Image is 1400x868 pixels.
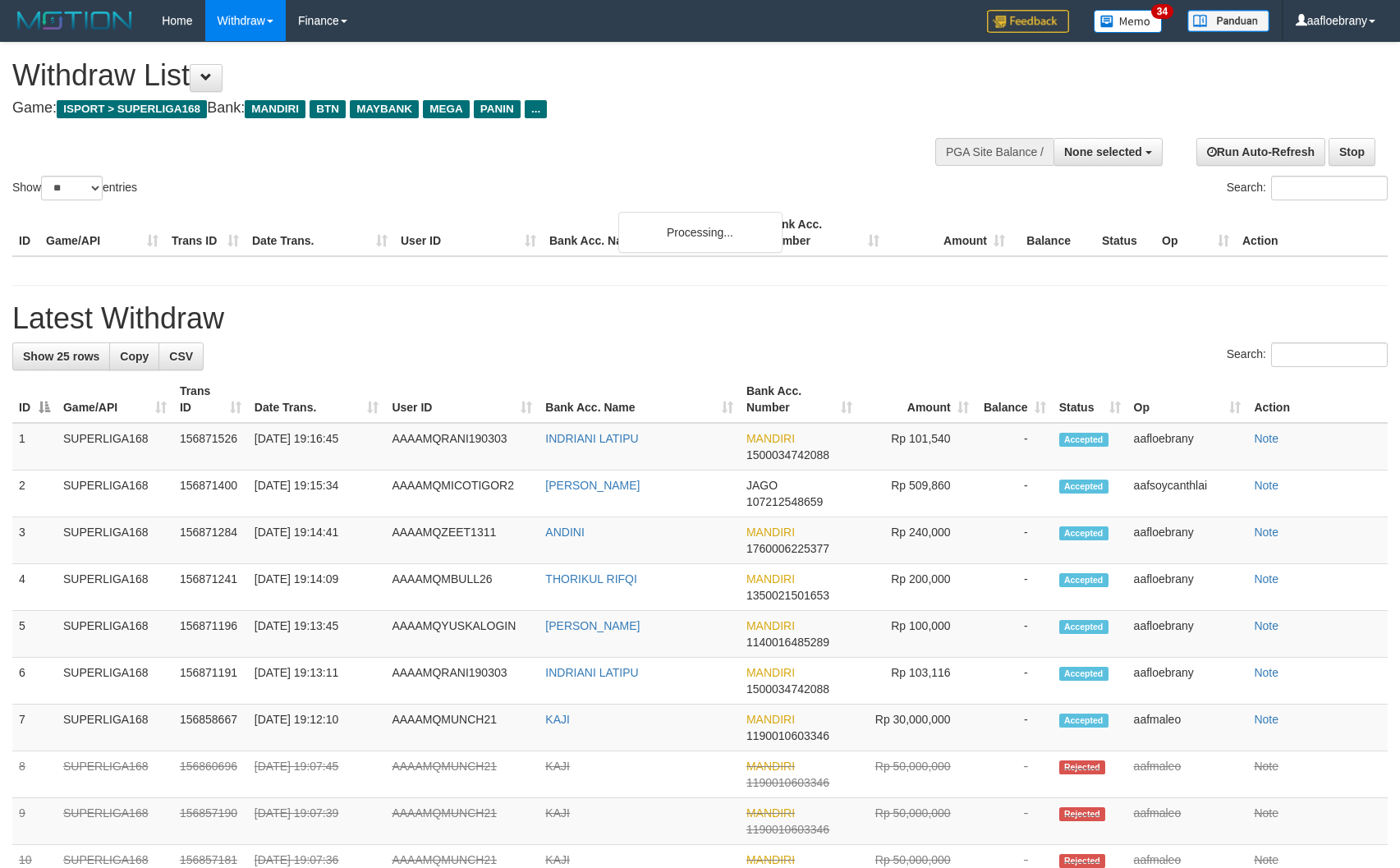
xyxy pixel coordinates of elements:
[975,798,1053,845] td: -
[746,853,795,866] span: MANDIRI
[57,517,173,564] td: SUPERLIGA168
[935,138,1053,166] div: PGA Site Balance /
[859,517,975,564] td: Rp 240,000
[1127,376,1248,423] th: Op: activate to sort column ascending
[474,100,521,118] span: PANIN
[57,705,173,751] td: SUPERLIGA168
[1227,176,1388,200] label: Search:
[57,471,173,517] td: SUPERLIGA168
[746,542,829,555] span: Copy 1760006225377 to clipboard
[248,423,386,471] td: [DATE] 19:16:45
[746,526,795,539] span: MANDIRI
[1254,666,1278,679] a: Note
[57,376,173,423] th: Game/API: activate to sort column ascending
[859,611,975,658] td: Rp 100,000
[1254,713,1278,726] a: Note
[760,209,886,256] th: Bank Acc. Number
[1059,526,1109,540] span: Accepted
[23,350,99,363] span: Show 25 rows
[545,666,638,679] a: INDRIANI LATIPU
[246,209,394,256] th: Date Trans.
[1094,10,1163,33] img: Button%20Memo.svg
[1271,176,1388,200] input: Search:
[1127,564,1248,611] td: aafloebrany
[543,209,760,256] th: Bank Acc. Name
[173,423,248,471] td: 156871526
[173,611,248,658] td: 156871196
[859,423,975,471] td: Rp 101,540
[746,432,795,445] span: MANDIRI
[886,209,1012,256] th: Amount
[859,376,975,423] th: Amount: activate to sort column ascending
[1127,423,1248,471] td: aafloebrany
[545,432,638,445] a: INDRIANI LATIPU
[248,798,386,845] td: [DATE] 19:07:39
[975,471,1053,517] td: -
[423,100,470,118] span: MEGA
[746,636,829,649] span: Copy 1140016485289 to clipboard
[12,705,57,751] td: 7
[385,423,539,471] td: AAAAMQRANI190303
[1059,667,1109,681] span: Accepted
[248,705,386,751] td: [DATE] 19:12:10
[1236,209,1388,256] th: Action
[1254,806,1278,820] a: Note
[173,376,248,423] th: Trans ID: activate to sort column ascending
[12,423,57,471] td: 1
[975,611,1053,658] td: -
[1254,432,1278,445] a: Note
[39,209,165,256] th: Game/API
[545,713,570,726] a: KAJI
[1151,4,1173,19] span: 34
[350,100,419,118] span: MAYBANK
[1127,705,1248,751] td: aafmaleo
[1059,433,1109,447] span: Accepted
[1329,138,1375,166] a: Stop
[1187,10,1269,32] img: panduan.png
[41,176,103,200] select: Showentries
[57,751,173,798] td: SUPERLIGA168
[1059,573,1109,587] span: Accepted
[746,729,829,742] span: Copy 1190010603346 to clipboard
[385,705,539,751] td: AAAAMQMUNCH21
[618,212,783,253] div: Processing...
[173,751,248,798] td: 156860696
[1227,342,1388,367] label: Search:
[746,589,829,602] span: Copy 1350021501653 to clipboard
[1059,620,1109,634] span: Accepted
[12,100,917,117] h4: Game: Bank:
[1254,479,1278,492] a: Note
[12,471,57,517] td: 2
[740,376,859,423] th: Bank Acc. Number: activate to sort column ascending
[1127,471,1248,517] td: aafsoycanthlai
[248,471,386,517] td: [DATE] 19:15:34
[859,658,975,705] td: Rp 103,116
[746,666,795,679] span: MANDIRI
[120,350,149,363] span: Copy
[1155,209,1236,256] th: Op
[975,376,1053,423] th: Balance: activate to sort column ascending
[975,423,1053,471] td: -
[545,572,637,586] a: THORIKUL RIFQI
[173,517,248,564] td: 156871284
[1196,138,1325,166] a: Run Auto-Refresh
[169,350,193,363] span: CSV
[746,682,829,696] span: Copy 1500034742088 to clipboard
[545,853,570,866] a: KAJI
[12,611,57,658] td: 5
[1064,145,1142,158] span: None selected
[1095,209,1155,256] th: Status
[248,751,386,798] td: [DATE] 19:07:45
[57,798,173,845] td: SUPERLIGA168
[1271,342,1388,367] input: Search:
[248,564,386,611] td: [DATE] 19:14:09
[859,471,975,517] td: Rp 509,860
[165,209,246,256] th: Trans ID
[12,8,137,33] img: MOTION_logo.png
[545,526,584,539] a: ANDINI
[12,751,57,798] td: 8
[746,806,795,820] span: MANDIRI
[1127,611,1248,658] td: aafloebrany
[975,658,1053,705] td: -
[1012,209,1095,256] th: Balance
